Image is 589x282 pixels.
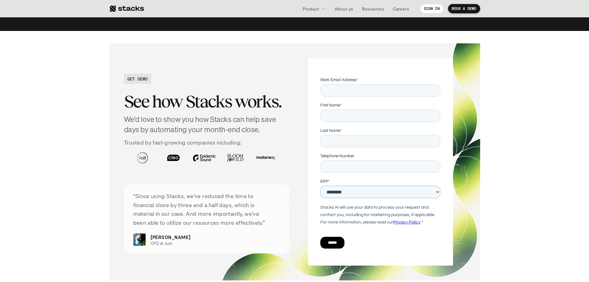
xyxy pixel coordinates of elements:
h2: GET DEMO [127,76,148,82]
p: SIGN IN [424,7,440,11]
a: Careers [389,3,413,14]
p: Trusted by fast-growing companies including: [124,138,290,147]
a: BOOK A DEMO [448,4,480,13]
iframe: To enrich screen reader interactions, please activate Accessibility in Grammarly extension settings [320,77,440,254]
p: [PERSON_NAME] [151,233,191,241]
a: About us [331,3,357,14]
a: SIGN IN [420,4,443,13]
p: CFO at Juni [151,241,275,246]
p: Resources [362,6,384,12]
p: “Since using Stacks, we've reduced the time to financial close by three and a half days, which is... [133,192,280,227]
h2: See how Stacks works. [124,92,290,111]
h4: We'd love to show you how Stacks can help save days by automating your month-end close. [124,114,290,135]
p: Careers [393,6,409,12]
a: Resources [358,3,388,14]
p: About us [335,6,353,12]
p: Product [303,6,319,12]
p: BOOK A DEMO [452,7,476,11]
